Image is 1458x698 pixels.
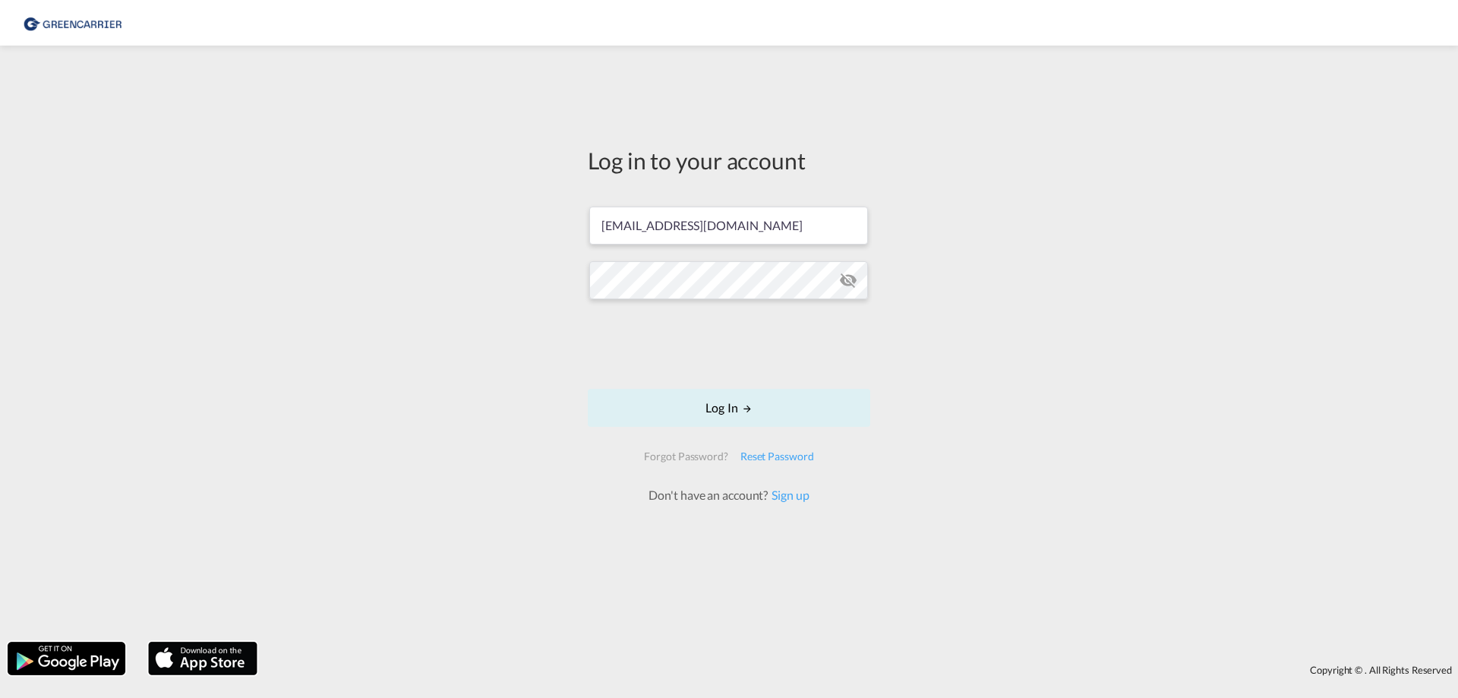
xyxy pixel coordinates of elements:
[588,389,870,427] button: LOGIN
[147,640,259,677] img: apple.png
[614,314,844,374] iframe: reCAPTCHA
[734,443,820,470] div: Reset Password
[589,207,868,245] input: Enter email/phone number
[588,144,870,176] div: Log in to your account
[23,6,125,40] img: 1378a7308afe11ef83610d9e779c6b34.png
[839,271,857,289] md-icon: icon-eye-off
[632,487,825,504] div: Don't have an account?
[638,443,734,470] div: Forgot Password?
[768,488,809,502] a: Sign up
[265,657,1458,683] div: Copyright © . All Rights Reserved
[6,640,127,677] img: google.png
